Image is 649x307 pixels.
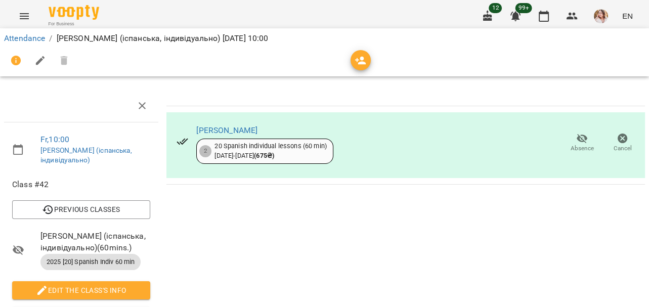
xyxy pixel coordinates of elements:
div: 2 [199,145,211,157]
div: 20 Spanish individual lessons (60 min) [DATE] - [DATE] [214,142,327,160]
span: For Business [49,21,99,27]
span: 12 [489,3,502,13]
a: [PERSON_NAME] [196,125,257,135]
span: 99+ [515,3,532,13]
a: [PERSON_NAME] (іспанська, індивідуально) [40,146,132,164]
button: Cancel [602,129,643,157]
nav: breadcrumb [4,32,645,45]
button: Edit the class's Info [12,281,150,299]
span: Class #42 [12,179,150,191]
a: Fr , 10:00 [40,135,69,144]
span: 2025 [20] Spanish Indiv 60 min [40,257,141,267]
a: Attendance [4,33,45,43]
b: ( 675 ₴ ) [254,152,274,159]
button: EN [618,7,637,25]
p: [PERSON_NAME] (іспанська, індивідуально) [DATE] 10:00 [57,32,269,45]
span: Edit the class's Info [20,284,142,296]
img: cd58824c68fe8f7eba89630c982c9fb7.jpeg [594,9,608,23]
button: Previous Classes [12,200,150,218]
span: [PERSON_NAME] (іспанська, індивідуально) ( 60 mins. ) [40,230,150,254]
span: Previous Classes [20,203,142,215]
button: Absence [562,129,602,157]
img: Voopty Logo [49,5,99,20]
button: Menu [12,4,36,28]
span: Absence [571,144,594,153]
span: EN [622,11,633,21]
li: / [49,32,52,45]
span: Cancel [614,144,632,153]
